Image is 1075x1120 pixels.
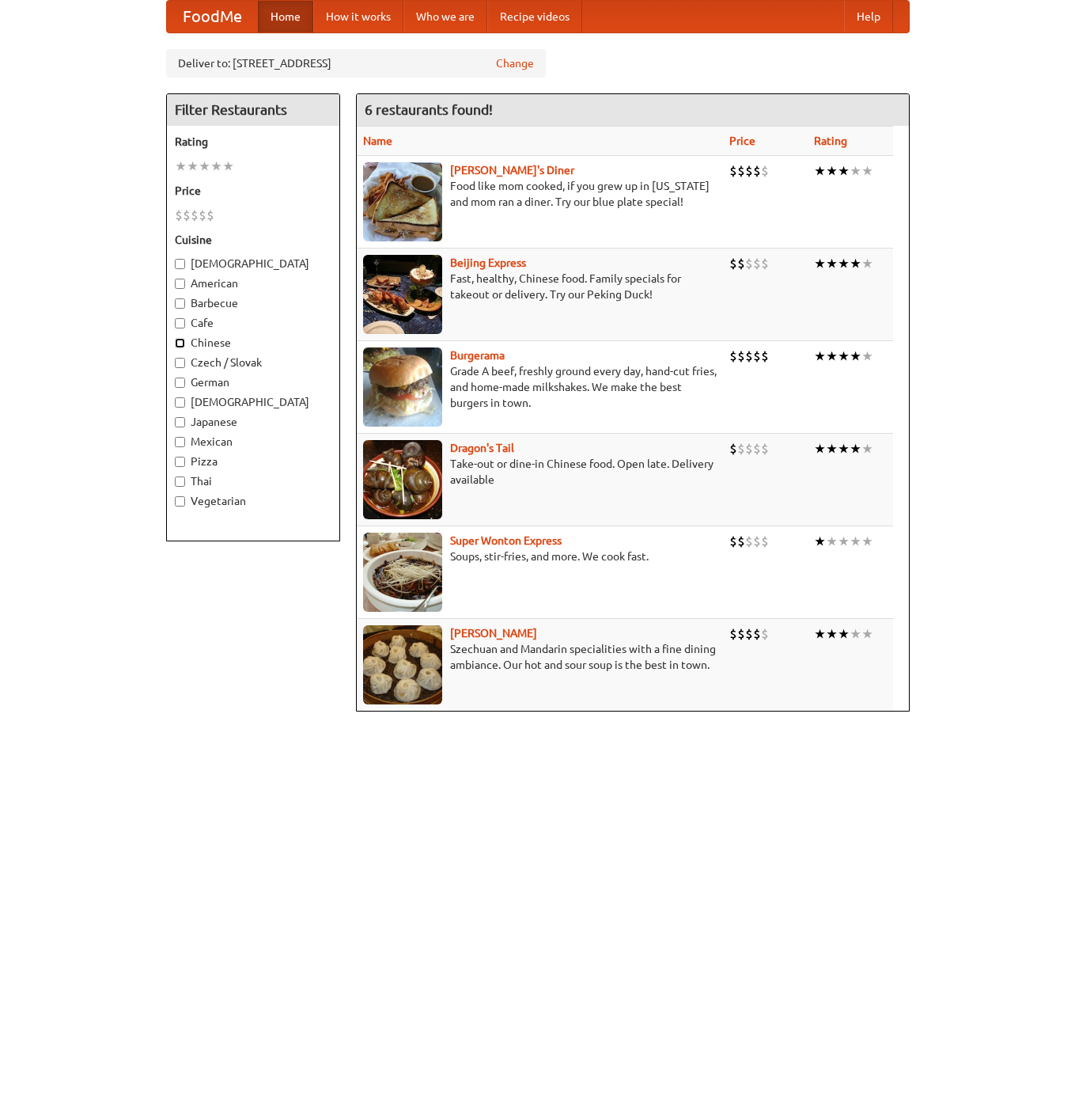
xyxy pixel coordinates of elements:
[826,625,838,643] li: ★
[363,271,717,302] p: Fast, healthy, Chinese food. Family specials for takeout or delivery. Try our Peking Duck!
[363,363,717,411] p: Grade A beef, freshly ground every day, hand-cut fries, and home-made milkshakes. We make the bes...
[729,625,737,643] li: $
[450,534,562,547] b: Super Wonton Express
[850,255,861,272] li: ★
[745,440,753,457] li: $
[175,279,185,289] input: American
[850,625,861,643] li: ★
[363,162,442,241] img: sallys.jpg
[175,397,185,408] input: [DEMOGRAPHIC_DATA]
[175,437,185,447] input: Mexican
[753,162,761,180] li: $
[761,162,769,180] li: $
[737,162,745,180] li: $
[826,162,838,180] li: ★
[450,256,526,269] a: Beijing Express
[745,255,753,272] li: $
[861,162,873,180] li: ★
[838,255,850,272] li: ★
[175,298,185,309] input: Barbecue
[175,232,331,248] h5: Cuisine
[450,627,537,640] a: [PERSON_NAME]
[175,496,185,507] input: Vegetarian
[175,374,331,390] label: German
[745,162,753,180] li: $
[729,533,737,550] li: $
[850,440,861,457] li: ★
[175,417,185,427] input: Japanese
[175,476,185,487] input: Thai
[814,135,847,147] a: Rating
[737,625,745,643] li: $
[814,347,826,365] li: ★
[844,1,893,32] a: Help
[850,533,861,550] li: ★
[861,533,873,550] li: ★
[175,315,331,331] label: Cafe
[363,625,442,704] img: shandong.jpg
[761,347,769,365] li: $
[450,442,514,454] a: Dragon's Tail
[183,207,191,224] li: $
[175,473,331,489] label: Thai
[191,207,199,224] li: $
[814,625,826,643] li: ★
[363,440,442,519] img: dragon.jpg
[861,347,873,365] li: ★
[199,207,206,224] li: $
[175,414,331,430] label: Japanese
[753,255,761,272] li: $
[175,207,183,224] li: $
[850,347,861,365] li: ★
[826,255,838,272] li: ★
[729,255,737,272] li: $
[187,158,199,175] li: ★
[737,533,745,550] li: $
[175,335,331,351] label: Chinese
[753,625,761,643] li: $
[737,440,745,457] li: $
[838,162,850,180] li: ★
[761,440,769,457] li: $
[167,1,258,32] a: FoodMe
[861,625,873,643] li: ★
[737,347,745,365] li: $
[175,394,331,410] label: [DEMOGRAPHIC_DATA]
[175,275,331,291] label: American
[175,183,331,199] h5: Price
[363,178,717,210] p: Food like mom cooked, if you grew up in [US_STATE] and mom ran a diner. Try our blue plate special!
[175,358,185,368] input: Czech / Slovak
[258,1,313,32] a: Home
[729,162,737,180] li: $
[363,456,717,488] p: Take-out or dine-in Chinese food. Open late. Delivery available
[365,102,493,117] ng-pluralize: 6 restaurants found!
[826,533,838,550] li: ★
[838,440,850,457] li: ★
[175,355,331,370] label: Czech / Slovak
[450,164,574,177] a: [PERSON_NAME]'s Diner
[861,440,873,457] li: ★
[826,347,838,365] li: ★
[450,349,505,362] a: Burgerama
[363,347,442,427] img: burgerama.jpg
[175,256,331,271] label: [DEMOGRAPHIC_DATA]
[729,347,737,365] li: $
[363,255,442,334] img: beijing.jpg
[737,255,745,272] li: $
[838,625,850,643] li: ★
[363,641,717,673] p: Szechuan and Mandarin specialities with a fine dining ambiance. Our hot and sour soup is the best...
[313,1,403,32] a: How it works
[761,533,769,550] li: $
[175,158,187,175] li: ★
[210,158,222,175] li: ★
[363,135,392,147] a: Name
[745,625,753,643] li: $
[175,434,331,450] label: Mexican
[838,533,850,550] li: ★
[814,255,826,272] li: ★
[753,440,761,457] li: $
